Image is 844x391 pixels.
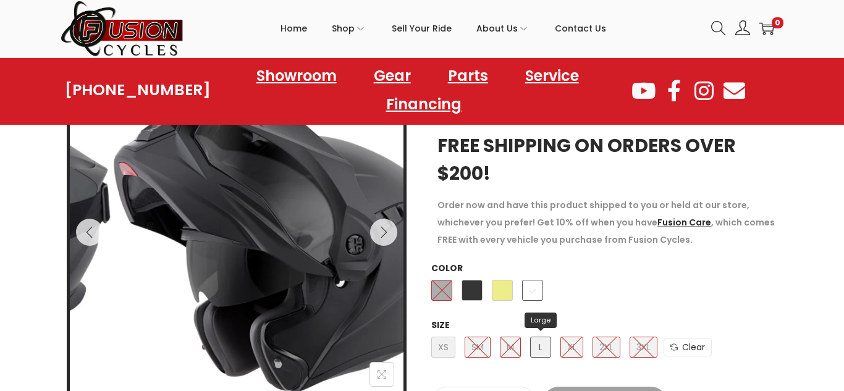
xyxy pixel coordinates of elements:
[76,219,103,246] button: Previous
[476,13,518,44] span: About Us
[332,13,355,44] span: Shop
[431,262,463,274] label: Color
[530,337,551,358] span: L
[437,196,777,248] p: Order now and have this product shipped to you or held at our store, whichever you prefer! Get 10...
[370,219,397,246] button: Next
[476,1,530,56] a: About Us
[431,319,450,331] label: Size
[657,216,711,229] a: Fusion Care
[211,62,630,119] nav: Menu
[431,337,455,358] span: XS
[525,313,557,328] span: Large
[555,1,606,56] a: Contact Us
[759,21,774,36] a: 0
[436,62,500,90] a: Parts
[332,1,367,56] a: Shop
[184,1,702,56] nav: Primary navigation
[361,62,423,90] a: Gear
[555,13,606,44] span: Contact Us
[244,62,349,90] a: Showroom
[437,132,777,187] h3: FREE SHIPPING ON ORDERS OVER $200!
[65,82,211,99] a: [PHONE_NUMBER]
[392,1,452,56] a: Sell Your Ride
[281,13,307,44] span: Home
[374,90,474,119] a: Financing
[392,13,452,44] span: Sell Your Ride
[513,62,591,90] a: Service
[664,338,712,356] a: Clear
[281,1,307,56] a: Home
